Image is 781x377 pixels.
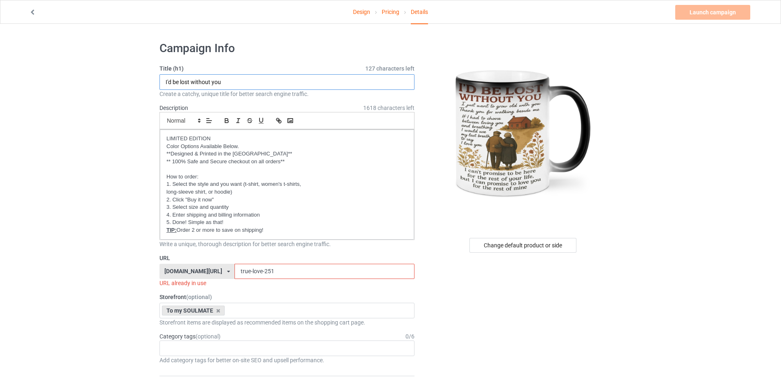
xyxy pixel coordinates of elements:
[159,105,188,111] label: Description
[164,268,222,274] div: [DOMAIN_NAME][URL]
[166,158,408,166] p: ** 100% Safe and Secure checkout on all orders**
[382,0,399,23] a: Pricing
[159,240,414,248] div: Write a unique, thorough description for better search engine traffic.
[159,64,414,73] label: Title (h1)
[159,90,414,98] div: Create a catchy, unique title for better search engine traffic.
[159,318,414,327] div: Storefront items are displayed as recommended items on the shopping cart page.
[162,306,225,315] div: To my SOULMATE
[166,188,408,196] p: long-sleeve shirt, or hoodie)
[166,226,408,234] p: Order 2 or more to save on shipping!
[166,181,408,188] p: 1. Select the style and you want (t-shirt, women's t-shirts,
[166,135,408,143] p: LIMITED EDITION
[166,196,408,204] p: 2. Click "Buy it now"
[405,332,414,340] div: 0 / 6
[159,293,414,301] label: Storefront
[365,64,414,73] span: 127 characters left
[166,227,177,233] u: TIP:
[159,279,414,287] div: URL already in use
[469,238,576,253] div: Change default product or side
[166,211,408,219] p: 4. Enter shipping and billing information
[159,41,414,56] h1: Campaign Info
[363,104,414,112] span: 1618 characters left
[196,333,221,340] span: (optional)
[166,150,408,158] p: **Designed & Printed in the [GEOGRAPHIC_DATA]**
[166,173,408,181] p: How to order:
[159,356,414,364] div: Add category tags for better on-site SEO and upsell performance.
[159,254,414,262] label: URL
[411,0,428,24] div: Details
[186,294,212,300] span: (optional)
[353,0,370,23] a: Design
[166,219,408,226] p: 5. Done! Simple as that!
[166,203,408,211] p: 3. Select size and quantity
[166,143,408,151] p: Color Options Available Below.
[159,332,221,340] label: Category tags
